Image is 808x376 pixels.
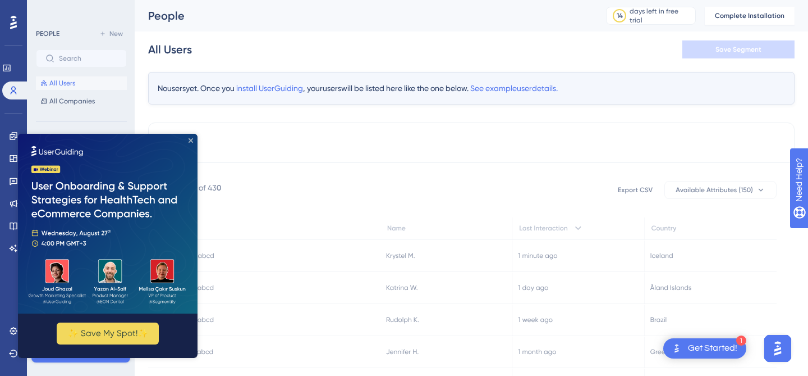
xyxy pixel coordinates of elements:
div: days left in free trial [630,7,692,25]
div: Open Get Started! checklist, remaining modules: 1 [663,338,746,359]
img: launcher-image-alternative-text [670,342,683,355]
span: All Users [49,79,75,88]
button: New [95,27,127,40]
iframe: UserGuiding AI Assistant Launcher [761,332,795,365]
button: All Users [36,76,127,90]
span: All Companies [49,97,95,106]
div: No users yet. Once you , your users will be listed here like the one below. [148,72,795,105]
div: Close Preview [171,4,175,9]
button: Save Segment [682,40,795,58]
div: PEOPLE [36,29,59,38]
span: New [109,29,123,38]
input: Search [59,55,117,62]
span: Complete Installation [715,11,784,20]
button: Complete Installation [705,7,795,25]
div: All Users [148,42,192,57]
span: Need Help? [26,3,70,16]
span: install UserGuiding [236,84,303,93]
span: Save Segment [715,45,761,54]
button: ✨ Save My Spot!✨ [39,189,141,211]
div: Get Started! [688,342,737,355]
div: People [148,8,578,24]
span: See example user details. [470,84,558,93]
div: 14 [617,11,623,20]
button: All Companies [36,94,127,108]
div: 1 [736,336,746,346]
